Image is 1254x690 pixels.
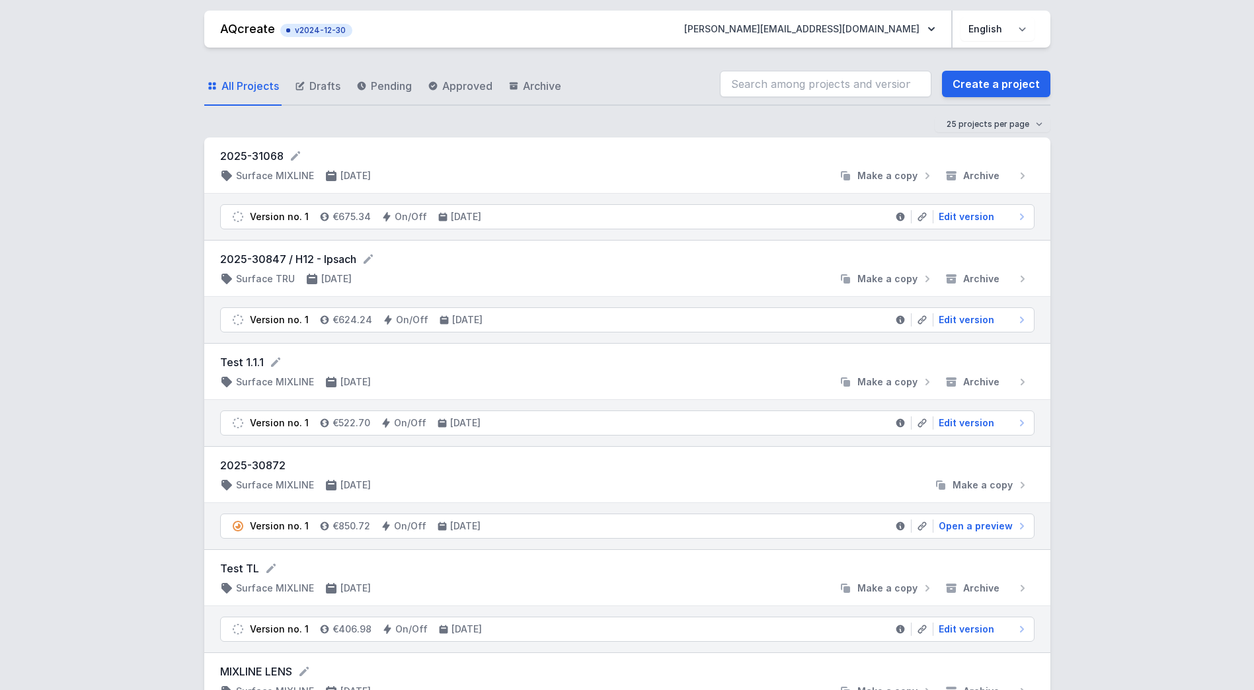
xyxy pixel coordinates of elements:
[939,582,1035,595] button: Archive
[220,354,1035,370] form: Test 1.1.1
[394,519,426,533] h4: On/Off
[933,519,1029,533] a: Open a preview
[452,313,483,326] h4: [DATE]
[442,78,492,94] span: Approved
[939,519,1013,533] span: Open a preview
[953,479,1013,492] span: Make a copy
[371,78,412,94] span: Pending
[939,375,1035,389] button: Archive
[236,169,314,182] h4: Surface MIXLINE
[451,623,482,636] h4: [DATE]
[939,169,1035,182] button: Archive
[231,313,245,326] img: draft.svg
[309,78,340,94] span: Drafts
[220,457,1035,473] h3: 2025-30872
[280,21,352,37] button: v2024-12-30
[269,356,282,369] button: Rename project
[250,313,309,326] div: Version no. 1
[720,71,931,97] input: Search among projects and versions...
[857,169,918,182] span: Make a copy
[250,210,309,223] div: Version no. 1
[506,67,564,106] a: Archive
[333,210,371,223] h4: €675.34
[354,67,414,106] a: Pending
[221,78,279,94] span: All Projects
[929,479,1035,492] button: Make a copy
[236,582,314,595] h4: Surface MIXLINE
[340,582,371,595] h4: [DATE]
[340,375,371,389] h4: [DATE]
[236,479,314,492] h4: Surface MIXLINE
[396,313,428,326] h4: On/Off
[963,272,999,286] span: Archive
[231,416,245,430] img: draft.svg
[933,210,1029,223] a: Edit version
[834,582,939,595] button: Make a copy
[220,560,1035,576] form: Test TL
[321,272,352,286] h4: [DATE]
[933,623,1029,636] a: Edit version
[340,479,371,492] h4: [DATE]
[963,375,999,389] span: Archive
[264,562,278,575] button: Rename project
[362,252,375,266] button: Rename project
[523,78,561,94] span: Archive
[289,149,302,163] button: Rename project
[451,210,481,223] h4: [DATE]
[333,416,370,430] h4: €522.70
[236,272,295,286] h4: Surface TRU
[857,375,918,389] span: Make a copy
[395,210,427,223] h4: On/Off
[220,22,275,36] a: AQcreate
[450,416,481,430] h4: [DATE]
[939,313,994,326] span: Edit version
[834,375,939,389] button: Make a copy
[933,313,1029,326] a: Edit version
[333,313,372,326] h4: €624.24
[963,169,999,182] span: Archive
[425,67,495,106] a: Approved
[220,148,1035,164] form: 2025-31068
[250,519,309,533] div: Version no. 1
[834,272,939,286] button: Make a copy
[220,251,1035,267] form: 2025-30847 / H12 - Ipsach
[942,71,1050,97] a: Create a project
[250,416,309,430] div: Version no. 1
[450,519,481,533] h4: [DATE]
[236,375,314,389] h4: Surface MIXLINE
[960,17,1035,41] select: Choose language
[204,67,282,106] a: All Projects
[231,210,245,223] img: draft.svg
[933,416,1029,430] a: Edit version
[333,623,372,636] h4: €406.98
[340,169,371,182] h4: [DATE]
[834,169,939,182] button: Make a copy
[231,623,245,636] img: draft.svg
[394,416,426,430] h4: On/Off
[333,519,370,533] h4: €850.72
[857,272,918,286] span: Make a copy
[857,582,918,595] span: Make a copy
[231,519,245,533] img: pending.svg
[287,25,346,36] span: v2024-12-30
[220,664,1035,679] form: MIXLINE LENS
[250,623,309,636] div: Version no. 1
[395,623,428,636] h4: On/Off
[939,272,1035,286] button: Archive
[939,210,994,223] span: Edit version
[939,623,994,636] span: Edit version
[674,17,946,41] button: [PERSON_NAME][EMAIL_ADDRESS][DOMAIN_NAME]
[297,665,311,678] button: Rename project
[963,582,999,595] span: Archive
[292,67,343,106] a: Drafts
[939,416,994,430] span: Edit version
